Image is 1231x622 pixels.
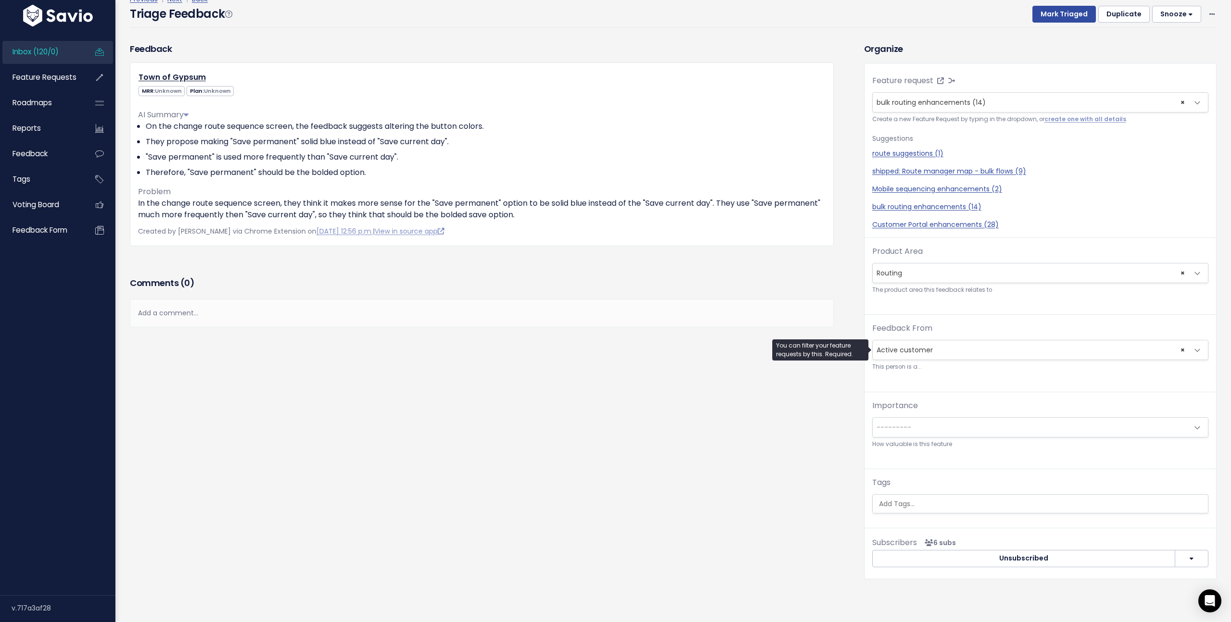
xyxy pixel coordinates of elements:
[138,109,188,120] span: AI Summary
[873,93,1189,112] span: bulk routing enhancements (14)
[872,477,891,488] label: Tags
[2,92,80,114] a: Roadmaps
[375,226,444,236] a: View in source app
[1152,6,1201,23] button: Snooze
[130,276,834,290] h3: Comments ( )
[872,133,1208,145] p: Suggestions
[872,323,932,334] label: Feedback From
[2,41,80,63] a: Inbox (120/0)
[921,538,956,547] span: <p><strong>Subscribers</strong><br><br> - Hannah Foster<br> - jose caselles<br> - Kris Casalla<br...
[12,596,115,621] div: v.717a3af28
[13,174,30,184] span: Tags
[873,340,1189,360] span: Active customer
[872,246,923,257] label: Product Area
[872,550,1175,567] button: Unsubscribed
[872,220,1208,230] a: Customer Portal enhancements (28)
[155,87,182,95] span: Unknown
[2,168,80,190] a: Tags
[872,439,1208,449] small: How valuable is this feature
[130,5,232,23] h4: Triage Feedback
[872,184,1208,194] a: Mobile sequencing enhancements (2)
[872,400,918,411] label: Importance
[872,362,1208,372] small: This person is a...
[13,72,76,82] span: Feature Requests
[2,117,80,139] a: Reports
[872,537,917,548] span: Subscribers
[21,5,95,26] img: logo-white.9d6f32f41409.svg
[872,340,1208,360] span: Active customer
[875,499,1210,509] input: Add Tags...
[138,86,185,96] span: MRR:
[1181,340,1185,360] span: ×
[872,285,1208,295] small: The product area this feedback relates to
[187,86,234,96] span: Plan:
[184,277,190,289] span: 0
[146,167,826,178] li: Therefore, "Save permanent" should be the bolded option.
[2,143,80,165] a: Feedback
[13,98,52,108] span: Roadmaps
[1032,6,1096,23] button: Mark Triaged
[204,87,231,95] span: Unknown
[1098,6,1150,23] button: Duplicate
[146,136,826,148] li: They propose making "Save permanent" solid blue instead of "Save current day".
[13,149,48,159] span: Feedback
[316,226,373,236] a: [DATE] 12:56 p.m.
[2,66,80,88] a: Feature Requests
[1044,115,1126,123] a: create one with all details
[772,339,868,361] div: You can filter your feature requests by this. Required.
[138,226,444,236] span: Created by [PERSON_NAME] via Chrome Extension on |
[872,92,1208,112] span: bulk routing enhancements (14)
[872,202,1208,212] a: bulk routing enhancements (14)
[130,299,834,327] div: Add a comment...
[138,72,206,83] a: Town of Gypsum
[873,263,1189,283] span: Routing
[138,186,171,197] span: Problem
[2,219,80,241] a: Feedback form
[872,166,1208,176] a: shipped: Route manager map - bulk flows (9)
[872,149,1208,159] a: route suggestions (1)
[1181,263,1185,283] span: ×
[13,225,67,235] span: Feedback form
[872,114,1208,124] small: Create a new Feature Request by typing in the dropdown, or .
[146,151,826,163] li: "Save permanent" is used more frequently than "Save current day".
[138,198,826,221] p: In the change route sequence screen, they think it makes more sense for the "Save permanent" opti...
[13,123,41,133] span: Reports
[13,47,59,57] span: Inbox (120/0)
[130,42,172,55] h3: Feedback
[1198,589,1221,612] div: Open Intercom Messenger
[872,75,933,87] label: Feature request
[872,263,1208,283] span: Routing
[2,194,80,216] a: Voting Board
[877,423,911,432] span: ---------
[146,121,826,132] li: On the change route sequence screen, the feedback suggests altering the button colors.
[1181,93,1185,112] span: ×
[877,98,986,107] span: bulk routing enhancements (14)
[13,199,59,210] span: Voting Board
[864,42,1217,55] h3: Organize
